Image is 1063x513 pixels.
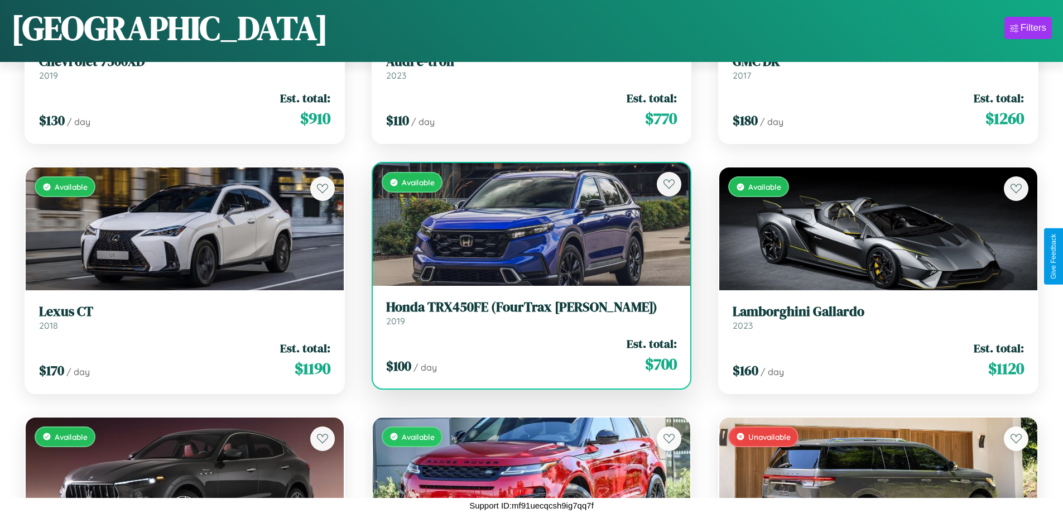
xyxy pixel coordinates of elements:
span: / day [411,116,435,127]
div: Filters [1021,22,1046,33]
a: Audi e-tron2023 [386,54,677,81]
span: 2023 [386,70,406,81]
h3: Lamborghini Gallardo [733,304,1024,320]
button: Filters [1004,17,1052,39]
span: 2023 [733,320,753,331]
span: $ 700 [645,353,677,375]
span: / day [66,366,90,377]
span: Est. total: [280,90,330,106]
span: $ 180 [733,111,758,130]
span: Est. total: [627,90,677,106]
h3: Chevrolet 7500XD [39,54,330,70]
h3: GMC DK [733,54,1024,70]
span: Available [748,182,781,191]
span: Available [402,432,435,442]
span: / day [760,116,783,127]
span: 2019 [386,315,405,327]
span: / day [761,366,784,377]
span: $ 770 [645,107,677,130]
div: Give Feedback [1050,234,1057,279]
span: Est. total: [280,340,330,356]
span: 2017 [733,70,751,81]
a: Chevrolet 7500XD2019 [39,54,330,81]
span: Est. total: [974,340,1024,356]
span: 2018 [39,320,58,331]
span: Available [402,178,435,187]
a: Lexus CT2018 [39,304,330,331]
span: $ 160 [733,361,758,380]
p: Support ID: mf91uecqcsh9ig7qq7f [469,498,594,513]
span: $ 1260 [985,107,1024,130]
h3: Honda TRX450FE (FourTrax [PERSON_NAME]) [386,299,677,315]
a: Honda TRX450FE (FourTrax [PERSON_NAME])2019 [386,299,677,327]
span: $ 100 [386,357,411,375]
span: Available [55,182,88,191]
span: Unavailable [748,432,791,442]
h3: Lexus CT [39,304,330,320]
span: $ 130 [39,111,65,130]
span: 2019 [39,70,58,81]
span: $ 1190 [295,357,330,380]
a: Lamborghini Gallardo2023 [733,304,1024,331]
span: $ 110 [386,111,409,130]
span: / day [67,116,90,127]
h3: Audi e-tron [386,54,677,70]
span: $ 170 [39,361,64,380]
span: $ 910 [300,107,330,130]
h1: [GEOGRAPHIC_DATA] [11,5,328,51]
span: Available [55,432,88,442]
span: Est. total: [627,335,677,352]
a: GMC DK2017 [733,54,1024,81]
span: $ 1120 [988,357,1024,380]
span: / day [413,362,437,373]
span: Est. total: [974,90,1024,106]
